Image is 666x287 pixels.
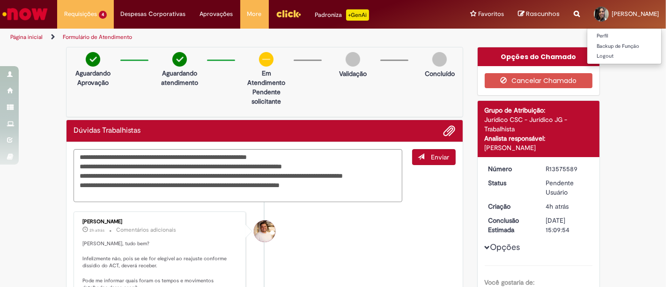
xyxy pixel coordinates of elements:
dt: Status [481,178,539,188]
img: ServiceNow [1,5,49,23]
p: Aguardando Aprovação [70,68,116,87]
div: [PERSON_NAME] [82,219,238,225]
p: +GenAi [346,9,369,21]
a: Formulário de Atendimento [63,33,132,41]
button: Cancelar Chamado [485,73,593,88]
button: Adicionar anexos [444,125,456,137]
p: Em Atendimento [244,68,289,87]
span: Aprovações [200,9,233,19]
textarea: Digite sua mensagem aqui... [74,149,402,202]
p: Aguardando atendimento [157,68,202,87]
p: Concluído [425,69,455,78]
p: Validação [339,69,367,78]
div: [DATE] 15:09:54 [546,216,589,234]
time: 29/09/2025 10:09:51 [546,202,569,211]
span: Requisições [64,9,97,19]
a: Rascunhos [518,10,560,19]
a: Backup de Função [587,41,661,52]
dt: Conclusão Estimada [481,216,539,234]
a: Logout [587,51,661,61]
div: Grupo de Atribuição: [485,106,593,115]
img: img-circle-grey.png [346,52,360,67]
span: Despesas Corporativas [121,9,186,19]
img: check-circle-green.png [172,52,187,67]
time: 29/09/2025 11:20:47 [89,227,104,233]
span: Enviar [431,153,450,161]
img: img-circle-grey.png [432,52,447,67]
span: More [247,9,262,19]
p: Pendente solicitante [244,87,289,106]
span: Rascunhos [526,9,560,18]
small: Comentários adicionais [116,226,176,234]
img: check-circle-green.png [86,52,100,67]
div: Opções do Chamado [478,47,600,66]
img: circle-minus.png [259,52,274,67]
div: [PERSON_NAME] [485,143,593,152]
h2: Dúvidas Trabalhistas Histórico de tíquete [74,127,141,135]
span: 4h atrás [546,202,569,211]
div: R13575589 [546,164,589,174]
ul: Trilhas de página [7,29,437,46]
div: Jurídico CSC - Jurídico JG - Trabalhista [485,115,593,134]
div: Analista responsável: [485,134,593,143]
span: 4 [99,11,107,19]
div: Padroniza [315,9,369,21]
div: 29/09/2025 10:09:51 [546,202,589,211]
img: click_logo_yellow_360x200.png [276,7,301,21]
div: Davi Carlo Macedo Da Silva [254,220,275,242]
dt: Número [481,164,539,174]
a: Perfil [587,31,661,41]
span: [PERSON_NAME] [612,10,659,18]
dt: Criação [481,202,539,211]
b: Você gostaria de: [485,278,535,287]
a: Página inicial [10,33,43,41]
span: 2h atrás [89,227,104,233]
div: Pendente Usuário [546,178,589,197]
button: Enviar [412,149,456,165]
span: Favoritos [478,9,504,19]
